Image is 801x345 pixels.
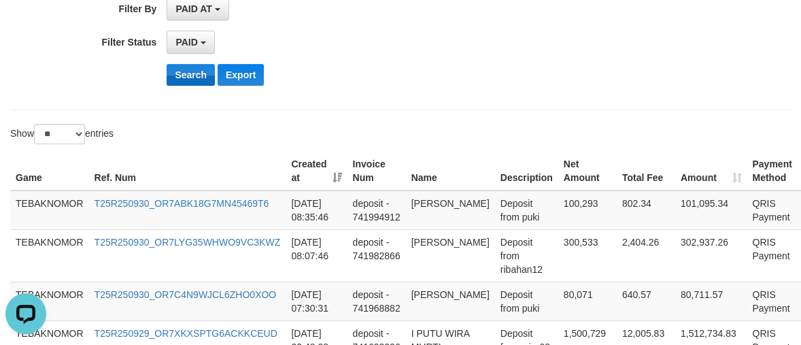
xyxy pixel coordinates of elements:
[406,229,495,282] td: [PERSON_NAME]
[747,191,798,230] td: QRIS Payment
[675,282,747,321] td: 80,711.57
[747,282,798,321] td: QRIS Payment
[558,282,617,321] td: 80,071
[747,229,798,282] td: QRIS Payment
[10,152,89,191] th: Game
[175,37,197,48] span: PAID
[5,5,46,46] button: Open LiveChat chat widget
[495,282,558,321] td: Deposit from puki
[175,3,211,14] span: PAID AT
[286,152,347,191] th: Created at: activate to sort column ascending
[347,229,406,282] td: deposit - 741982866
[95,237,281,248] a: T25R250930_OR7LYG35WHWO9VC3KWZ
[617,191,675,230] td: 802.34
[558,191,617,230] td: 100,293
[10,282,89,321] td: TEBAKNOMOR
[286,191,347,230] td: [DATE] 08:35:46
[10,229,89,282] td: TEBAKNOMOR
[218,64,264,86] button: Export
[347,191,406,230] td: deposit - 741994912
[89,152,286,191] th: Ref. Num
[495,229,558,282] td: Deposit from ribahan12
[286,282,347,321] td: [DATE] 07:30:31
[558,152,617,191] th: Net Amount
[95,328,277,339] a: T25R250929_OR7XKXSPTG6ACKKCEUD
[617,282,675,321] td: 640.57
[347,282,406,321] td: deposit - 741968882
[675,152,747,191] th: Amount: activate to sort column ascending
[167,64,215,86] button: Search
[495,191,558,230] td: Deposit from puki
[95,198,269,209] a: T25R250930_OR7ABK18G7MN45469T6
[675,229,747,282] td: 302,937.26
[406,191,495,230] td: [PERSON_NAME]
[406,152,495,191] th: Name
[34,124,85,144] select: Showentries
[495,152,558,191] th: Description
[10,124,114,144] label: Show entries
[747,152,798,191] th: Payment Method
[617,229,675,282] td: 2,404.26
[95,289,277,300] a: T25R250930_OR7C4N9WJCL6ZHO0XOO
[10,191,89,230] td: TEBAKNOMOR
[286,229,347,282] td: [DATE] 08:07:46
[558,229,617,282] td: 300,533
[675,191,747,230] td: 101,095.34
[167,31,214,54] button: PAID
[406,282,495,321] td: [PERSON_NAME]
[347,152,406,191] th: Invoice Num
[617,152,675,191] th: Total Fee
